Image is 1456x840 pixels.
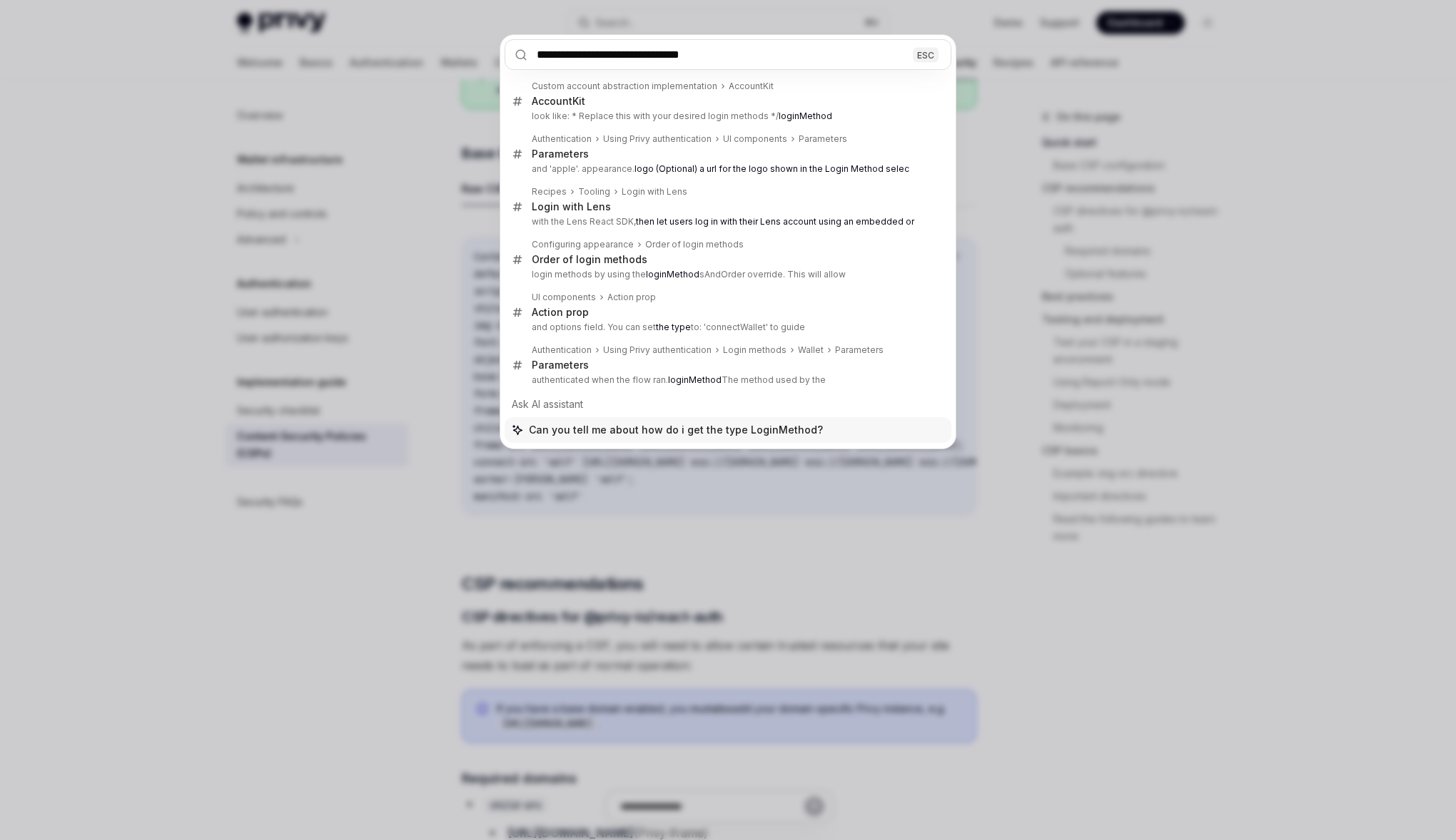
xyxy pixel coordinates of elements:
[532,239,634,250] div: Configuring appearance
[532,374,921,386] p: authenticated when the flow ran. The method used by the
[779,111,832,121] b: loginMethod
[532,95,585,108] div: AccountKit
[532,344,592,356] div: Authentication
[532,163,921,175] p: and 'apple'. appearance.
[532,269,921,280] p: login methods by using the sAndOrder override. This will allow
[913,47,939,62] div: ESC
[798,344,824,356] div: Wallet
[532,148,589,160] div: Parameters
[532,322,921,333] p: and options field. You can set to: 'connectWallet' to guide
[532,111,921,122] p: look like: * Replace this with your desired login methods */
[532,81,717,92] div: Custom account abstraction implementation
[532,186,567,198] div: Recipes
[729,81,774,92] div: AccountKit
[532,133,592,145] div: Authentication
[646,269,699,280] b: loginMethod
[636,216,914,227] b: then let users log in with their Lens account using an embedded or
[723,133,787,145] div: UI components
[603,344,712,356] div: Using Privy authentication
[656,322,691,332] b: the type
[532,306,589,319] div: Action prop
[578,186,610,198] div: Tooling
[668,374,722,385] b: loginMethod
[603,133,712,145] div: Using Privy authentication
[532,292,596,303] div: UI components
[529,423,823,437] span: Can you tell me about how do i get the type LoginMethod?
[645,239,744,250] div: Order of login methods
[532,200,611,213] div: Login with Lens
[622,186,687,198] div: Login with Lens
[835,344,884,356] div: Parameters
[723,344,787,356] div: Login methods
[532,253,647,266] div: Order of login methods
[532,216,921,227] p: with the Lens React SDK,
[532,359,589,372] div: Parameters
[505,391,951,417] div: Ask AI assistant
[635,163,909,174] b: logo (Optional) a url for the logo shown in the Login Method selec
[799,133,847,145] div: Parameters
[607,292,656,303] div: Action prop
